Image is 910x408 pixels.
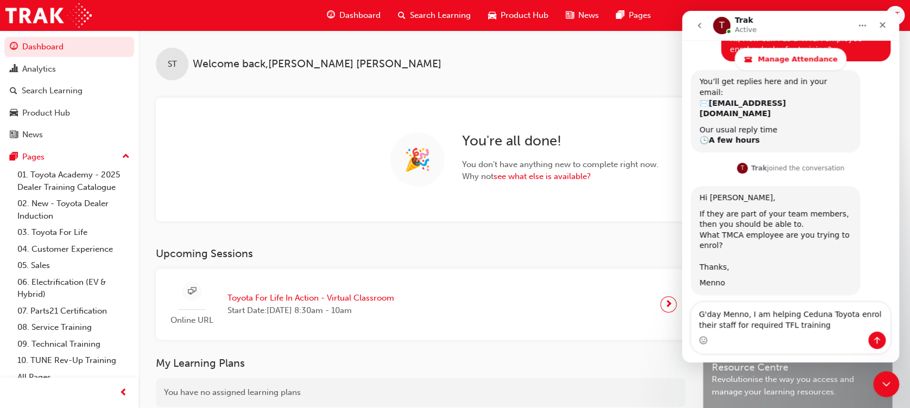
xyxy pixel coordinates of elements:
a: Online URLToyota For Life In Action - Virtual ClassroomStart Date:[DATE] 8:30am - 10am [165,277,677,331]
span: news-icon [10,130,18,140]
span: search-icon [10,86,17,96]
a: news-iconNews [557,4,608,27]
span: Search Learning [410,9,471,22]
span: Welcome back , [PERSON_NAME] [PERSON_NAME] [193,58,441,71]
a: 05. Sales [13,257,134,274]
button: ST [886,6,905,25]
div: Pages [22,151,45,163]
span: news-icon [566,9,574,22]
span: You don ' t have anything new to complete right now. [462,158,659,171]
h3: My Learning Plans [156,357,685,369]
span: ST [168,58,177,71]
button: Pages [4,147,134,167]
span: Dashboard [339,9,381,22]
span: car-icon [10,109,18,118]
div: Analytics [22,63,56,75]
span: Revolutionise the way you access and manage your learning resources. [712,373,883,398]
span: Online URL [165,314,219,327]
a: see what else is available? [494,171,591,181]
span: Product Hub [501,9,548,22]
span: prev-icon [119,386,128,400]
h3: Upcoming Sessions [156,247,685,260]
a: 08. Service Training [13,319,134,336]
span: sessionType_ONLINE_URL-icon [188,285,196,298]
a: News [4,125,134,145]
div: Product Hub [22,107,70,119]
a: 06. Electrification (EV & Hybrid) [13,274,134,303]
span: pages-icon [10,152,18,162]
a: Product Hub [4,103,134,123]
span: search-icon [398,9,406,22]
span: Pages [629,9,651,22]
img: Trak [5,3,92,28]
iframe: Intercom live chat [873,371,899,397]
iframe: Intercom live chat [682,11,899,362]
a: 10. TUNE Rev-Up Training [13,352,134,369]
a: 04. Customer Experience [13,241,134,258]
a: 07. Parts21 Certification [13,303,134,320]
div: News [22,129,43,141]
span: Toyota For Life In Action - Virtual Classroom [227,292,394,304]
a: pages-iconPages [608,4,660,27]
a: 09. Technical Training [13,336,134,353]
span: pages-icon [616,9,624,22]
a: All Pages [13,369,134,386]
span: up-icon [122,150,130,164]
a: 02. New - Toyota Dealer Induction [13,195,134,224]
span: guage-icon [10,42,18,52]
a: Search Learning [4,81,134,101]
button: DashboardAnalyticsSearch LearningProduct HubNews [4,35,134,147]
span: Why not [462,170,659,183]
span: 🎉 [404,154,431,166]
span: News [578,9,599,22]
h2: You ' re all done! [462,132,659,150]
span: Start Date: [DATE] 8:30am - 10am [227,304,394,317]
a: guage-iconDashboard [318,4,389,27]
span: chart-icon [10,65,18,74]
div: Search Learning [22,85,83,97]
a: Analytics [4,59,134,79]
a: search-iconSearch Learning [389,4,479,27]
span: guage-icon [327,9,335,22]
a: 01. Toyota Academy - 2025 Dealer Training Catalogue [13,167,134,195]
span: next-icon [665,297,673,312]
span: car-icon [488,9,496,22]
div: You have no assigned learning plans [156,378,685,407]
a: car-iconProduct Hub [479,4,557,27]
span: ST [890,9,900,22]
a: 03. Toyota For Life [13,224,134,241]
a: Dashboard [4,37,134,57]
